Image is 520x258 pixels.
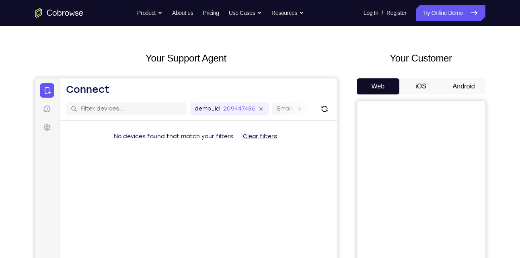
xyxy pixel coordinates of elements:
button: Resources [271,5,304,21]
button: 6-digit code [139,242,188,258]
a: Register [386,5,406,21]
button: Android [442,78,485,94]
a: Go to the home page [35,8,83,18]
a: Try Online Demo [416,5,485,21]
button: iOS [399,78,442,94]
span: / [382,8,383,18]
button: Clear filters [201,50,249,66]
h2: Your Support Agent [35,51,337,66]
span: No devices found that match your filters. [79,55,200,61]
a: About us [172,5,193,21]
button: Product [137,5,162,21]
a: Log In [364,5,378,21]
button: Use Cases [229,5,262,21]
h2: Your Customer [357,51,485,66]
a: Pricing [203,5,219,21]
button: Web [357,78,400,94]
